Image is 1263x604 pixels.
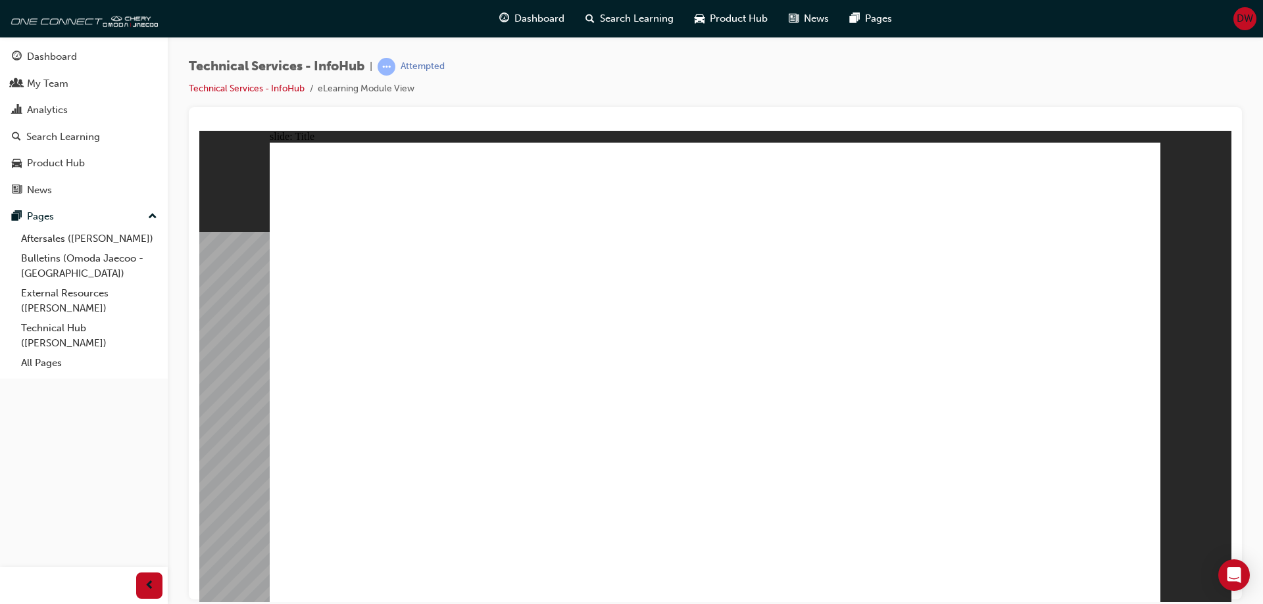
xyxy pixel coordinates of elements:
[850,11,860,27] span: pages-icon
[370,59,372,74] span: |
[585,11,595,27] span: search-icon
[575,5,684,32] a: search-iconSearch Learning
[5,98,162,122] a: Analytics
[778,5,839,32] a: news-iconNews
[378,58,395,76] span: learningRecordVerb_ATTEMPT-icon
[1233,7,1256,30] button: DW
[16,318,162,353] a: Technical Hub ([PERSON_NAME])
[5,204,162,229] button: Pages
[27,76,68,91] div: My Team
[7,5,158,32] img: oneconnect
[27,156,85,171] div: Product Hub
[499,11,509,27] span: guage-icon
[27,49,77,64] div: Dashboard
[514,11,564,26] span: Dashboard
[600,11,674,26] span: Search Learning
[489,5,575,32] a: guage-iconDashboard
[695,11,705,27] span: car-icon
[12,78,22,90] span: people-icon
[1218,559,1250,591] div: Open Intercom Messenger
[865,11,892,26] span: Pages
[684,5,778,32] a: car-iconProduct Hub
[27,103,68,118] div: Analytics
[12,51,22,63] span: guage-icon
[12,131,21,143] span: search-icon
[189,83,305,94] a: Technical Services - InfoHub
[189,59,364,74] span: Technical Services - InfoHub
[26,129,100,145] div: Search Learning
[5,42,162,204] button: DashboardMy TeamAnalyticsSearch LearningProduct HubNews
[16,353,162,373] a: All Pages
[839,5,903,32] a: pages-iconPages
[789,11,799,27] span: news-icon
[5,45,162,69] a: Dashboard
[5,72,162,96] a: My Team
[27,209,54,224] div: Pages
[12,211,22,223] span: pages-icon
[12,158,22,170] span: car-icon
[318,81,414,97] li: eLearning Module View
[16,283,162,318] a: External Resources ([PERSON_NAME])
[148,208,157,225] span: up-icon
[710,11,768,26] span: Product Hub
[804,11,829,26] span: News
[401,60,445,73] div: Attempted
[12,105,22,116] span: chart-icon
[145,578,155,594] span: prev-icon
[16,229,162,249] a: Aftersales ([PERSON_NAME])
[27,183,52,198] div: News
[16,248,162,283] a: Bulletins (Omoda Jaecoo - [GEOGRAPHIC_DATA])
[5,178,162,202] a: News
[1237,11,1253,26] span: DW
[5,151,162,175] a: Product Hub
[5,125,162,149] a: Search Learning
[12,185,22,197] span: news-icon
